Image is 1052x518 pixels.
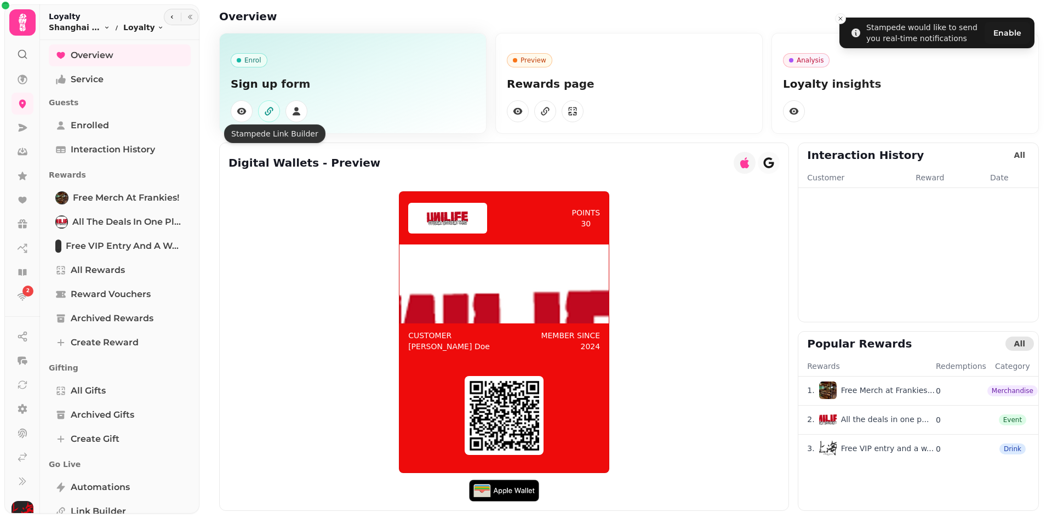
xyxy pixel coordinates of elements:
a: All Gifts [49,380,191,402]
h2: Interaction History [807,147,924,163]
div: Stampede would like to send you real-time notifications [866,22,980,44]
p: Gifting [49,358,191,378]
td: 0 [935,405,987,434]
span: Reward Vouchers [71,288,151,301]
p: Free VIP entry and a w ... [841,443,934,454]
img: aHR0cHM6Ly9maWxlcy5zdGFtcGVkZS5haS80Y2E1YzMwMi1mMTQ2LTExZWItODM3My0wYTcxNmEzZjY2NWYvbWVkaWEvMDIxN... [819,411,837,428]
a: Reward Vouchers [49,283,191,305]
span: All the deals in one place! [72,215,184,229]
a: Free VIP entry and a welcome drink at Shanghai SaturdaysFree VIP entry and a welcome drink at [GE... [49,235,191,257]
a: 2 [12,286,33,308]
a: Archived Rewards [49,308,191,329]
span: Archived Rewards [71,312,153,325]
span: Merchandise [992,387,1033,395]
th: Rewards [798,360,935,377]
a: Free Merch at Frankies!Free Merch at Frankies! [49,187,191,209]
nav: breadcrumb [49,22,164,33]
span: Enrolled [71,119,109,132]
a: Automations [49,476,191,498]
th: Date [990,172,1038,188]
img: Free VIP entry and a welcome drink at Shanghai Saturdays [56,241,60,252]
h2: Popular Rewards [807,336,912,351]
p: Member since [541,330,600,341]
span: Service [71,73,104,86]
p: [PERSON_NAME] Doe [408,341,490,352]
span: 1 . [807,385,814,396]
span: All [1014,151,1025,159]
span: 2 [26,287,30,295]
p: Preview [521,56,546,65]
span: All Gifts [71,384,106,397]
th: Reward [915,172,990,188]
a: Enrolled [49,115,191,136]
p: Enrol [244,56,261,65]
th: Customer [798,172,915,188]
p: Customer [408,330,490,341]
button: Enable [985,22,1030,44]
img: Free Merch at Frankies! [56,192,67,203]
p: Sign up form [231,76,475,92]
p: 30 [581,218,591,229]
span: Drink [1004,445,1021,453]
span: Create Gift [71,432,119,446]
span: Event [1003,416,1022,424]
p: Free Merch at Frankies ... [841,385,935,396]
span: Free Merch at Frankies! [73,191,179,204]
p: All the deals in one p ... [841,414,929,425]
a: Create Gift [49,428,191,450]
span: Shanghai Nightclub [49,22,101,33]
p: 2024 [580,341,600,352]
p: Analysis [797,56,824,65]
button: All [1005,148,1034,162]
p: Rewards page [507,76,751,92]
span: Automations [71,481,130,494]
th: Redemptions [935,360,987,377]
p: Go Live [49,454,191,474]
span: Link Builder [71,505,126,518]
a: All Rewards [49,259,191,281]
span: 2 . [807,414,814,425]
span: Create reward [71,336,139,349]
h2: Digital Wallets - Preview [228,155,380,170]
a: Create reward [49,332,191,354]
p: Rewards [49,165,191,185]
td: 0 [935,376,987,405]
th: Category [987,360,1038,377]
p: Guests [49,93,191,112]
a: Service [49,69,191,90]
button: Close toast [835,13,846,24]
button: Shanghai Nightclub [49,22,110,33]
img: All the deals in one place! [56,217,67,227]
span: Overview [71,49,113,62]
span: All Rewards [71,264,125,277]
button: All [1005,337,1034,351]
img: qr-code.png [469,380,539,451]
img: aHR0cHM6Ly9maWxlcy5zdGFtcGVkZS5haS80Y2E1YzMwMi1mMTQ2LTExZWItODM3My0wYTcxNmEzZjY2NWYvbWVkaWEvNzdkZ... [819,382,837,399]
span: Archived Gifts [71,408,134,422]
p: points [572,207,601,218]
div: Stampede Link Builder [224,124,325,143]
td: 0 [935,434,987,463]
span: All [1014,340,1025,348]
a: Archived Gifts [49,404,191,426]
button: Loyalty [123,22,164,33]
span: Interaction History [71,143,155,156]
a: All the deals in one place!All the deals in one place! [49,211,191,233]
img: header [413,207,483,230]
p: Loyalty insights [783,76,1027,92]
h2: Overview [219,9,430,24]
a: Interaction History [49,139,191,161]
a: Overview [49,44,191,66]
span: Free VIP entry and a welcome drink at [GEOGRAPHIC_DATA] Saturdays [66,240,184,253]
img: apple wallet [469,480,539,502]
h2: Loyalty [49,11,164,22]
span: 3 . [807,443,814,454]
img: aHR0cHM6Ly9maWxlcy5zdGFtcGVkZS5haS80Y2E1YzMwMi1mMTQ2LTExZWItODM3My0wYTcxNmEzZjY2NWYvbWVkaWEvMjE1N... [819,440,837,457]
